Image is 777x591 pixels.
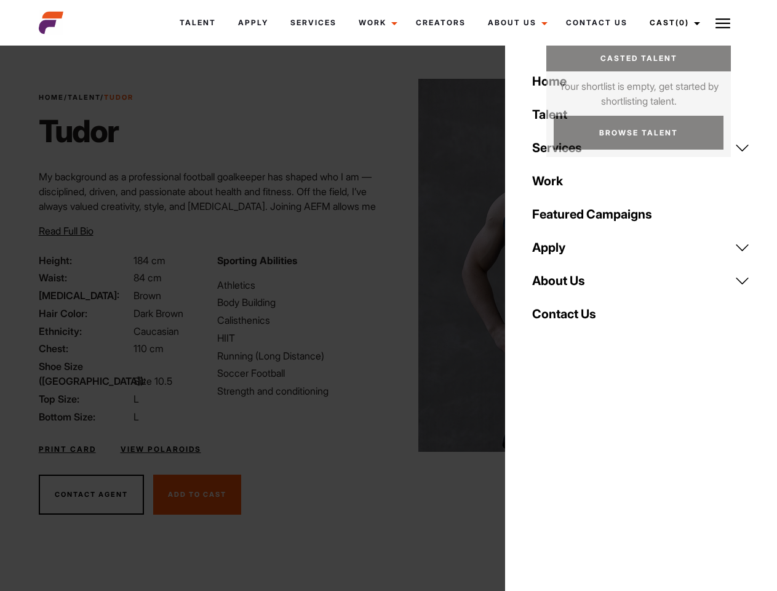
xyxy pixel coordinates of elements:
[133,342,164,355] span: 110 cm
[39,223,94,238] button: Read Full Bio
[39,10,63,35] img: cropped-aefm-brand-fav-22-square.png
[525,297,757,331] a: Contact Us
[217,313,381,328] li: Calisthenics
[68,93,100,102] a: Talent
[133,325,179,337] span: Caucasian
[39,92,133,103] span: / /
[525,264,757,297] a: About Us
[39,169,381,243] p: My background as a professional football goalkeeper has shaped who I am — disciplined, driven, an...
[39,341,131,356] span: Chest:
[217,254,297,267] strong: Sporting Abilities
[169,6,227,39] a: Talent
[39,253,131,268] span: Height:
[405,6,477,39] a: Creators
[217,331,381,345] li: HIIT
[133,254,165,267] span: 184 cm
[39,113,133,150] h1: Tudor
[39,225,94,237] span: Read Full Bio
[525,98,757,131] a: Talent
[279,6,348,39] a: Services
[217,348,381,363] li: Running (Long Distance)
[153,475,241,515] button: Add To Cast
[133,307,183,320] span: Dark Brown
[39,359,131,388] span: Shoe Size ([GEOGRAPHIC_DATA]):
[639,6,707,39] a: Cast(0)
[525,164,757,198] a: Work
[675,18,689,27] span: (0)
[348,6,405,39] a: Work
[217,366,381,380] li: Soccer Football
[525,65,757,98] a: Home
[525,131,757,164] a: Services
[133,271,162,284] span: 84 cm
[39,270,131,285] span: Waist:
[555,6,639,39] a: Contact Us
[39,475,144,515] button: Contact Agent
[168,490,226,499] span: Add To Cast
[546,46,731,71] a: Casted Talent
[104,93,133,102] strong: Tudor
[525,231,757,264] a: Apply
[525,198,757,231] a: Featured Campaigns
[39,324,131,339] span: Ethnicity:
[217,384,381,398] li: Strength and conditioning
[554,116,723,150] a: Browse Talent
[227,6,279,39] a: Apply
[39,288,131,303] span: [MEDICAL_DATA]:
[217,278,381,292] li: Athletics
[39,409,131,424] span: Bottom Size:
[39,306,131,321] span: Hair Color:
[39,444,96,455] a: Print Card
[133,289,161,302] span: Brown
[39,392,131,406] span: Top Size:
[546,71,731,108] p: Your shortlist is empty, get started by shortlisting talent.
[133,411,139,423] span: L
[715,16,730,31] img: Burger icon
[477,6,555,39] a: About Us
[39,93,64,102] a: Home
[133,393,139,405] span: L
[133,375,172,387] span: Size 10.5
[217,295,381,310] li: Body Building
[121,444,201,455] a: View Polaroids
